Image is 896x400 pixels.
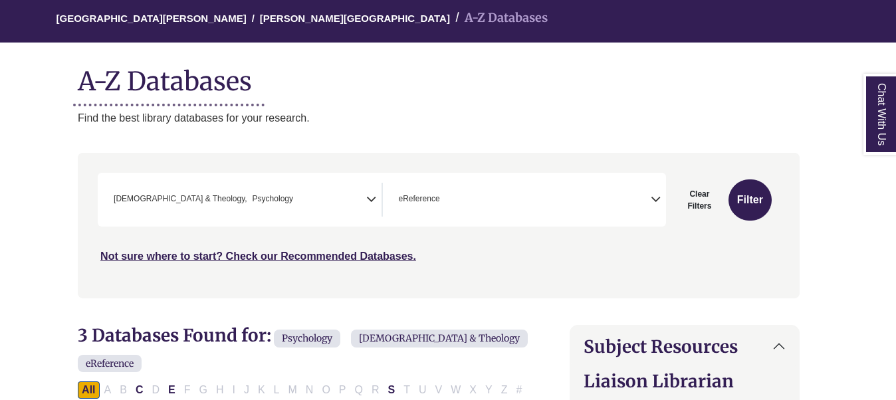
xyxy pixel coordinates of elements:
button: All [78,381,99,399]
span: 3 Databases Found for: [78,324,271,346]
button: Filter Results E [164,381,179,399]
h2: Liaison Librarian [584,371,786,391]
a: Not sure where to start? Check our Recommended Databases. [100,250,416,262]
button: Filter Results S [384,381,399,399]
span: eReference [78,355,142,373]
li: eReference [393,193,440,205]
li: Psychology [247,193,293,205]
a: [GEOGRAPHIC_DATA][PERSON_NAME] [56,11,247,24]
button: Submit for Search Results [728,179,772,221]
textarea: Search [296,195,302,206]
span: Psychology [253,193,293,205]
h1: A-Z Databases [78,56,800,96]
div: Alpha-list to filter by first letter of database name [78,383,527,395]
nav: Search filters [78,153,800,298]
span: Psychology [274,330,340,348]
span: eReference [399,193,440,205]
span: [DEMOGRAPHIC_DATA] & Theology [114,193,247,205]
textarea: Search [443,195,449,206]
p: Find the best library databases for your research. [78,110,800,127]
span: [DEMOGRAPHIC_DATA] & Theology [351,330,528,348]
li: A-Z Databases [450,9,548,28]
button: Clear Filters [674,179,725,221]
button: Subject Resources [570,326,799,367]
a: [PERSON_NAME][GEOGRAPHIC_DATA] [260,11,450,24]
li: Bible & Theology [108,193,247,205]
button: Filter Results C [132,381,148,399]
